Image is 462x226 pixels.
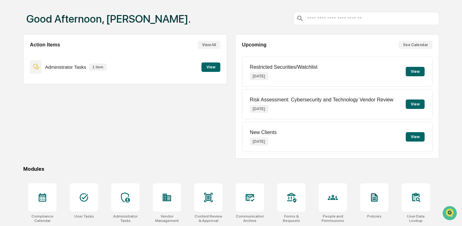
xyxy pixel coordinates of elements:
[107,50,114,57] button: Start new chat
[250,138,268,145] p: [DATE]
[13,91,40,97] span: Data Lookup
[201,64,220,70] a: View
[367,214,382,218] div: Policies
[250,97,393,103] p: Risk Assessment: Cybersecurity and Technology Vendor Review
[44,106,76,111] a: Powered byPylon
[406,67,425,76] button: View
[277,214,305,223] div: Forms & Requests
[236,214,264,223] div: Communications Archive
[406,100,425,109] button: View
[250,105,268,113] p: [DATE]
[242,42,267,48] h2: Upcoming
[6,48,18,59] img: 1746055101610-c473b297-6a78-478c-a979-82029cc54cd1
[52,79,78,85] span: Attestations
[21,54,80,59] div: We're available if you need us!
[319,214,347,223] div: People and Permissions
[111,214,140,223] div: Administrator Tasks
[4,77,43,88] a: 🖐️Preclearance
[21,48,103,54] div: Start new chat
[13,79,41,85] span: Preclearance
[23,166,439,172] div: Modules
[6,13,114,23] p: How can we help?
[63,106,76,111] span: Pylon
[194,214,223,223] div: Content Review & Approval
[28,214,57,223] div: Compliance Calendar
[46,80,51,85] div: 🗄️
[30,42,60,48] h2: Action Items
[399,41,432,49] button: See Calendar
[89,64,107,71] p: 1 item
[201,62,220,72] button: View
[442,205,459,222] iframe: Open customer support
[74,214,94,218] div: User Tasks
[250,64,317,70] p: Restricted Securities/Watchlist
[43,77,80,88] a: 🗄️Attestations
[198,41,220,49] button: View All
[153,214,181,223] div: Vendor Management
[250,73,268,80] p: [DATE]
[406,132,425,142] button: View
[4,89,42,100] a: 🔎Data Lookup
[26,13,191,25] h1: Good Afternoon, [PERSON_NAME].
[6,92,11,97] div: 🔎
[6,80,11,85] div: 🖐️
[250,130,277,135] p: New Clients
[45,64,86,70] p: Administrator Tasks
[402,214,430,223] div: User Data Lookup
